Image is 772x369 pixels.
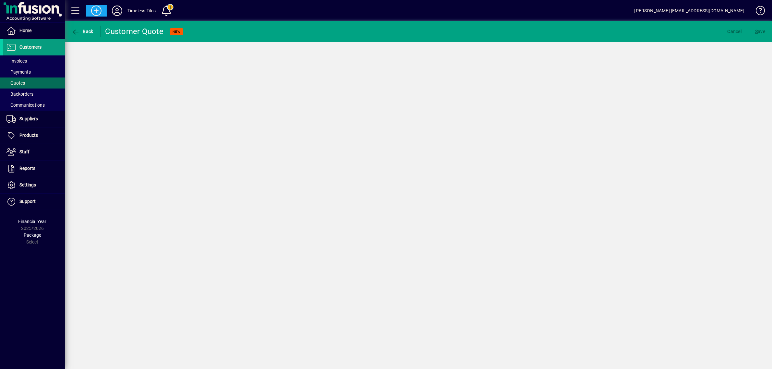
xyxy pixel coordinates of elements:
button: Save [754,26,767,37]
a: Quotes [3,77,65,89]
span: Suppliers [19,116,38,121]
div: Timeless Tiles [127,6,156,16]
a: Payments [3,66,65,77]
span: Backorders [6,91,33,97]
span: Reports [19,166,35,171]
div: [PERSON_NAME] [EMAIL_ADDRESS][DOMAIN_NAME] [635,6,744,16]
a: Staff [3,144,65,160]
span: Staff [19,149,30,154]
span: Financial Year [18,219,47,224]
a: Communications [3,100,65,111]
a: Settings [3,177,65,193]
span: Payments [6,69,31,75]
span: Customers [19,44,42,50]
span: S [755,29,758,34]
span: Communications [6,102,45,108]
a: Knowledge Base [751,1,764,22]
span: ave [755,26,765,37]
span: Support [19,199,36,204]
a: Home [3,23,65,39]
a: Support [3,194,65,210]
a: Reports [3,161,65,177]
a: Suppliers [3,111,65,127]
app-page-header-button: Back [65,26,101,37]
button: Profile [107,5,127,17]
a: Invoices [3,55,65,66]
a: Products [3,127,65,144]
a: Backorders [3,89,65,100]
button: Add [86,5,107,17]
span: Products [19,133,38,138]
span: Back [72,29,93,34]
span: Quotes [6,80,25,86]
span: Home [19,28,31,33]
span: Settings [19,182,36,187]
span: Invoices [6,58,27,64]
button: Back [70,26,95,37]
span: Package [24,232,41,238]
